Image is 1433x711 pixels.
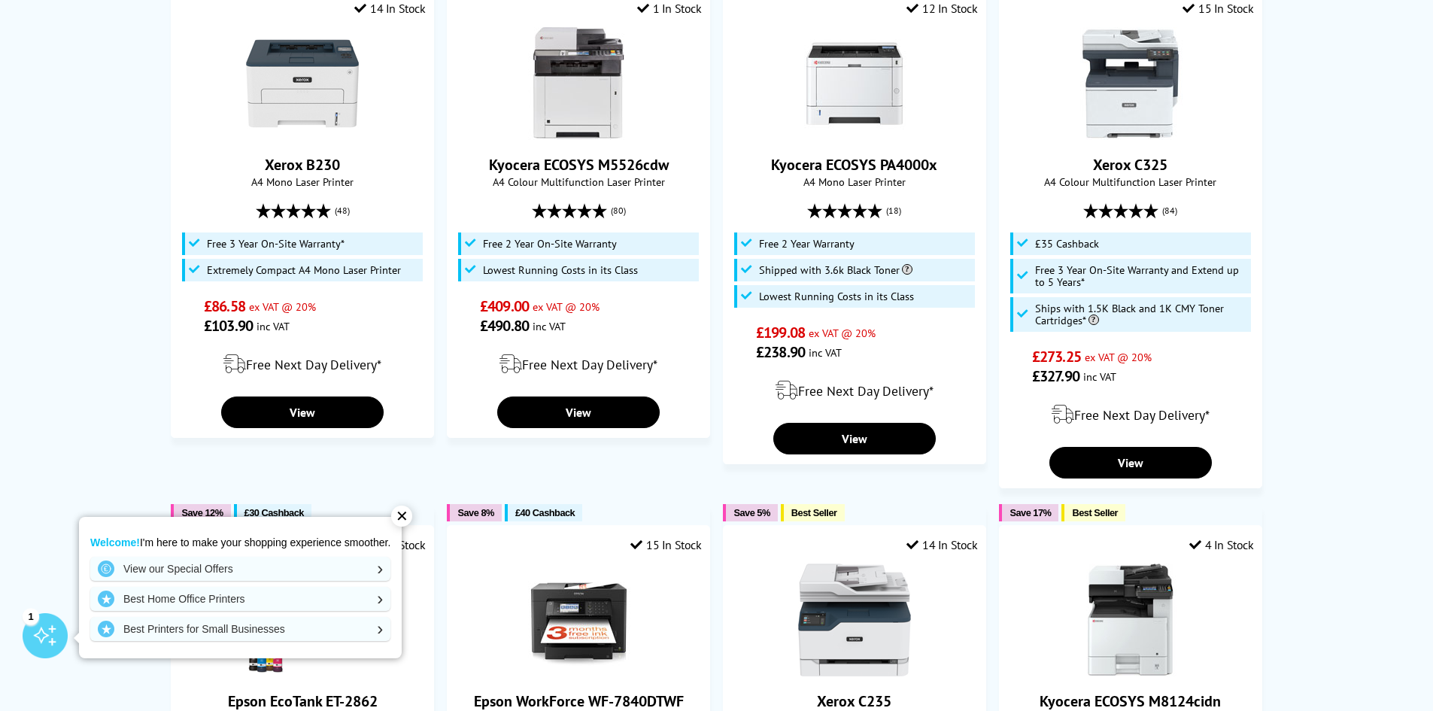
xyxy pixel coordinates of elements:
span: inc VAT [257,319,290,333]
span: Save 12% [181,507,223,518]
div: 1 In Stock [637,1,702,16]
span: Free 3 Year On-Site Warranty and Extend up to 5 Years* [1035,264,1248,288]
a: Xerox C235 [817,691,891,711]
div: modal_delivery [731,369,977,412]
button: £30 Cashback [234,504,311,521]
button: £40 Cashback [505,504,582,521]
div: 15 In Stock [630,537,701,552]
a: Best Printers for Small Businesses [90,617,390,641]
span: £490.80 [480,316,529,336]
div: modal_delivery [455,343,701,385]
span: Free 2 Year Warranty [759,238,855,250]
a: Epson WorkForce WF-7840DTWF [474,691,684,711]
img: Kyocera ECOSYS M5526cdw [522,27,635,140]
div: 14 In Stock [906,537,977,552]
span: £30 Cashback [244,507,304,518]
button: Best Seller [781,504,845,521]
span: ex VAT @ 20% [1085,350,1152,364]
button: Best Seller [1061,504,1125,521]
img: Epson WorkForce WF-7840DTWF [522,564,635,676]
button: Save 12% [171,504,230,521]
span: Extremely Compact A4 Mono Laser Printer [207,264,401,276]
span: Best Seller [791,507,837,518]
span: Free 3 Year On-Site Warranty* [207,238,345,250]
span: ex VAT @ 20% [533,299,600,314]
span: £409.00 [480,296,529,316]
a: View our Special Offers [90,557,390,581]
span: A4 Colour Multifunction Laser Printer [455,175,701,189]
span: £238.90 [756,342,805,362]
a: Xerox C325 [1093,155,1167,175]
a: View [1049,447,1212,479]
a: Epson EcoTank ET-2862 [228,691,378,711]
a: Xerox B230 [246,128,359,143]
span: Ships with 1.5K Black and 1K CMY Toner Cartridges* [1035,302,1248,327]
button: Save 5% [723,504,777,521]
button: Save 8% [447,504,501,521]
span: £199.08 [756,323,805,342]
span: £86.58 [204,296,245,316]
span: ex VAT @ 20% [809,326,876,340]
a: Epson EcoTank ET-2862 [246,664,359,679]
a: View [773,423,936,454]
div: modal_delivery [1007,393,1253,436]
span: Save 8% [457,507,493,518]
a: Kyocera ECOSYS PA4000x [798,128,911,143]
a: View [221,397,384,428]
img: Xerox C235 [798,564,911,676]
div: modal_delivery [179,343,425,385]
button: Save 17% [999,504,1058,521]
div: 13 In Stock [354,537,425,552]
span: (80) [611,196,626,225]
span: Lowest Running Costs in its Class [759,290,914,302]
div: 12 In Stock [906,1,977,16]
span: ex VAT @ 20% [249,299,316,314]
span: A4 Mono Laser Printer [731,175,977,189]
span: inc VAT [533,319,566,333]
img: Xerox C325 [1074,27,1187,140]
img: Kyocera ECOSYS PA4000x [798,27,911,140]
span: £40 Cashback [515,507,575,518]
span: Best Seller [1072,507,1118,518]
span: (84) [1162,196,1177,225]
a: Epson WorkForce WF-7840DTWF [522,664,635,679]
a: Kyocera ECOSYS M5526cdw [522,128,635,143]
a: Xerox B230 [265,155,340,175]
div: 4 In Stock [1189,537,1254,552]
div: 14 In Stock [354,1,425,16]
div: 15 In Stock [1183,1,1253,16]
span: £35 Cashback [1035,238,1099,250]
a: Best Home Office Printers [90,587,390,611]
span: Save 5% [733,507,770,518]
span: (48) [335,196,350,225]
a: Kyocera ECOSYS M8124cidn [1040,691,1221,711]
a: Kyocera ECOSYS PA4000x [771,155,937,175]
a: Kyocera ECOSYS M5526cdw [489,155,669,175]
strong: Welcome! [90,536,140,548]
span: Save 17% [1009,507,1051,518]
a: Xerox C325 [1074,128,1187,143]
img: Xerox B230 [246,27,359,140]
span: inc VAT [809,345,842,360]
span: inc VAT [1083,369,1116,384]
span: Shipped with 3.6k Black Toner [759,264,912,276]
span: £273.25 [1032,347,1081,366]
span: Free 2 Year On-Site Warranty [483,238,617,250]
span: £327.90 [1032,366,1079,386]
a: View [497,397,660,428]
a: Kyocera ECOSYS M8124cidn [1074,664,1187,679]
a: Xerox C235 [798,664,911,679]
div: ✕ [391,506,412,527]
span: Lowest Running Costs in its Class [483,264,638,276]
span: A4 Mono Laser Printer [179,175,425,189]
span: A4 Colour Multifunction Laser Printer [1007,175,1253,189]
span: £103.90 [204,316,253,336]
p: I'm here to make your shopping experience smoother. [90,536,390,549]
img: Kyocera ECOSYS M8124cidn [1074,564,1187,676]
div: 1 [23,608,39,624]
span: (18) [886,196,901,225]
